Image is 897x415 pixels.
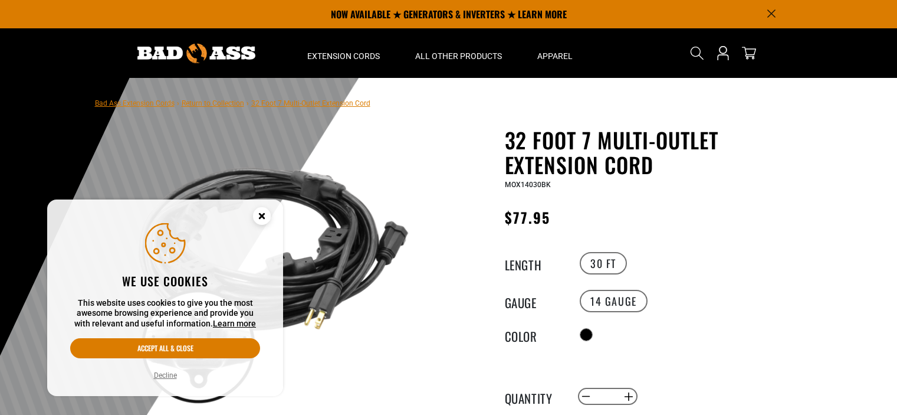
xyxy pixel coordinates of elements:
a: Return to Collection [182,99,244,107]
nav: breadcrumbs [95,96,370,110]
aside: Cookie Consent [47,200,283,397]
span: Apparel [537,51,573,61]
label: 14 Gauge [580,290,648,312]
summary: Search [688,44,707,63]
legend: Color [505,327,564,342]
button: Accept all & close [70,338,260,358]
span: $77.95 [505,207,550,228]
p: This website uses cookies to give you the most awesome browsing experience and provide you with r... [70,298,260,329]
summary: Apparel [520,28,590,78]
span: › [247,99,249,107]
span: › [177,99,179,107]
img: black [130,130,414,414]
span: All Other Products [415,51,502,61]
a: Learn more [213,319,256,328]
h2: We use cookies [70,273,260,289]
legend: Gauge [505,293,564,309]
h1: 32 Foot 7 Multi-Outlet Extension Cord [505,128,794,177]
a: Bad Ass Extension Cords [95,99,175,107]
button: Decline [150,370,180,381]
label: Quantity [505,389,564,404]
summary: Extension Cords [290,28,397,78]
legend: Length [505,256,564,271]
img: Bad Ass Extension Cords [137,44,255,63]
label: 30 FT [580,252,627,275]
span: 32 Foot 7 Multi-Outlet Extension Cord [251,99,370,107]
span: Extension Cords [307,51,380,61]
summary: All Other Products [397,28,520,78]
span: MOX14030BK [505,181,551,189]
